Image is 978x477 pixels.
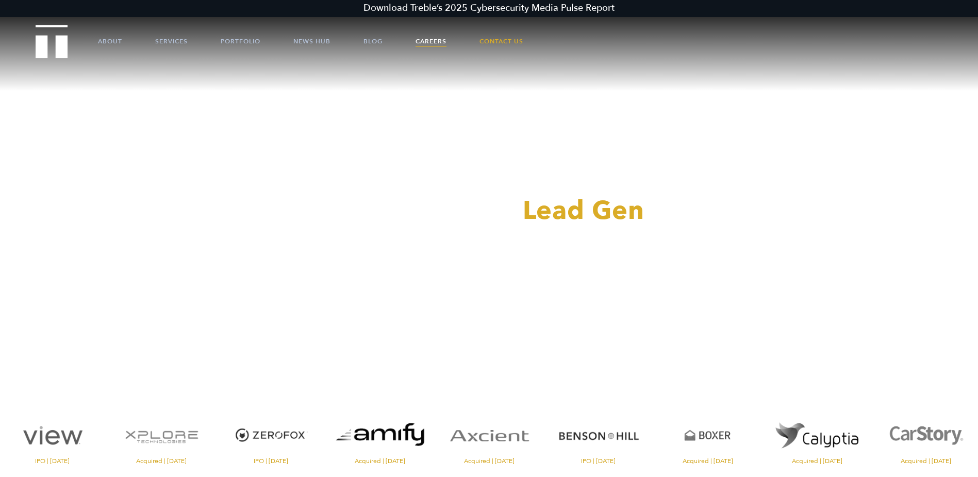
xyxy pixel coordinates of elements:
[1,413,105,458] img: View logo
[1,413,105,464] a: Visit the View website
[765,458,869,464] span: Acquired | [DATE]
[437,413,541,458] img: Axcient logo
[546,458,651,464] span: IPO | [DATE]
[479,26,523,57] a: Contact Us
[155,26,188,57] a: Services
[656,458,760,464] span: Acquired | [DATE]
[219,413,323,458] img: ZeroFox logo
[1,458,105,464] span: IPO | [DATE]
[109,413,213,458] img: XPlore logo
[546,413,651,458] img: Benson Hill logo
[109,413,213,464] a: Visit the XPlore website
[437,458,541,464] span: Acquired | [DATE]
[293,26,330,57] a: News Hub
[437,413,541,464] a: Visit the Axcient website
[765,413,869,464] a: Visit the website
[219,413,323,464] a: Visit the ZeroFox website
[36,25,68,58] img: Treble logo
[363,26,383,57] a: Blog
[656,413,760,464] a: Visit the Boxer website
[523,193,644,228] span: Lead Gen
[219,458,323,464] span: IPO | [DATE]
[328,458,432,464] span: Acquired | [DATE]
[416,26,446,57] a: Careers
[221,26,260,57] a: Portfolio
[546,413,651,464] a: Visit the Benson Hill website
[109,458,213,464] span: Acquired | [DATE]
[98,26,122,57] a: About
[656,413,760,458] img: Boxer logo
[328,413,432,464] a: Visit the website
